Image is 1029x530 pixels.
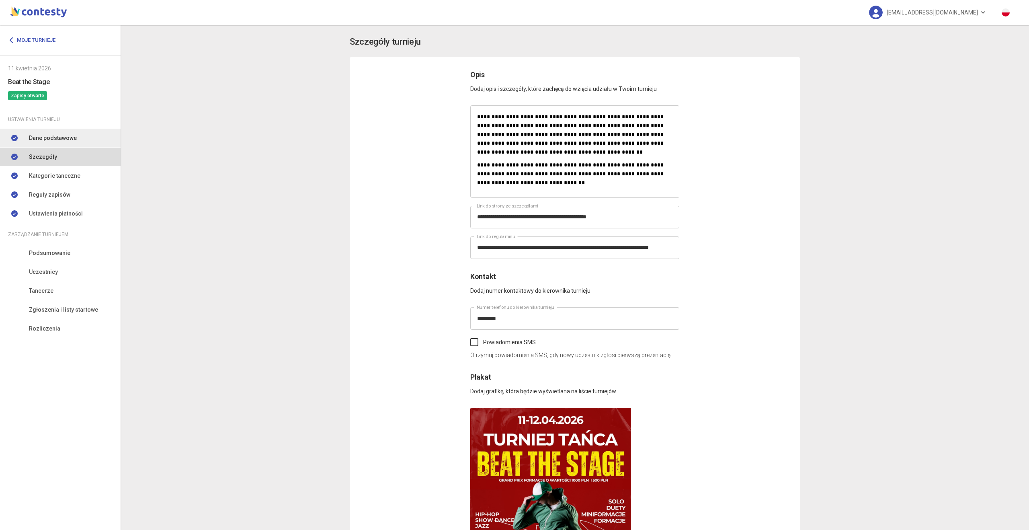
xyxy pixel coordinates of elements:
[29,190,70,199] span: Reguły zapisów
[29,134,77,142] span: Dane podstawowe
[29,209,83,218] span: Ustawienia płatności
[29,286,53,295] span: Tancerze
[470,272,496,281] span: Kontakt
[470,282,679,295] p: Dodaj numer kontaktowy do kierownika turnieju
[8,115,113,124] div: Ustawienia turnieju
[29,152,57,161] span: Szczegóły
[29,267,58,276] span: Uczestnicy
[8,77,113,87] h6: Beat the Stage
[470,80,679,93] p: Dodaj opis i szczegóły, które zachęcą do wzięcia udziału w Twoim turnieju
[29,324,60,333] span: Rozliczenia
[29,249,70,257] span: Podsumowanie
[350,35,800,49] app-title: settings-details.title
[350,35,421,49] h3: Szczegóły turnieju
[887,4,978,21] span: [EMAIL_ADDRESS][DOMAIN_NAME]
[470,351,679,359] p: Otrzymuj powiadomienia SMS, gdy nowy uczestnik zgłosi pierwszą prezentację
[470,373,491,381] span: Plakat
[8,91,47,100] span: Zapisy otwarte
[29,305,98,314] span: Zgłoszenia i listy startowe
[470,338,536,347] label: Powiadomienia SMS
[8,230,68,239] span: Zarządzanie turniejem
[8,64,113,73] div: 11 kwietnia 2026
[470,383,679,396] p: Dodaj grafikę, która będzie wyświetlana na liście turniejów
[8,33,61,47] a: Moje turnieje
[470,70,485,79] span: Opis
[29,171,80,180] span: Kategorie taneczne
